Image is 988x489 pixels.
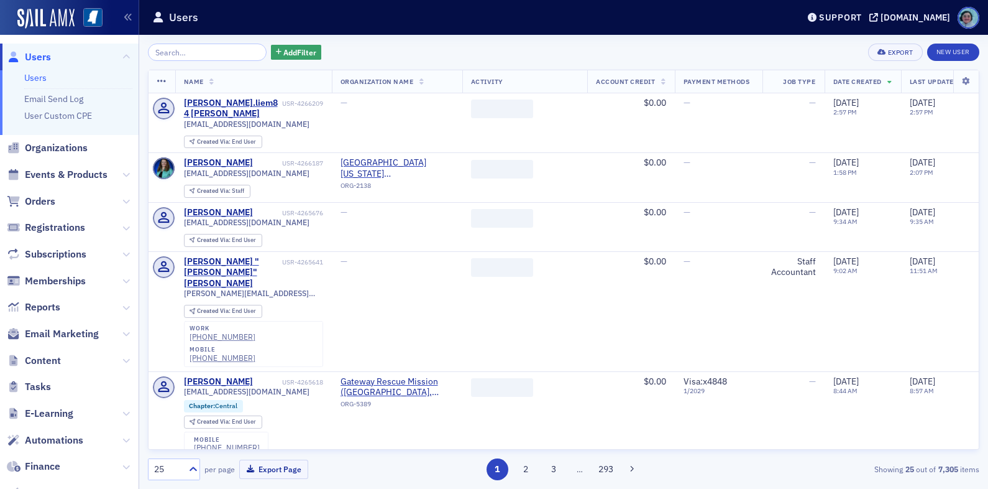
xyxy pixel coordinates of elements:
[471,378,533,397] span: ‌
[25,50,51,64] span: Users
[833,256,859,267] span: [DATE]
[543,459,565,480] button: 3
[833,97,859,108] span: [DATE]
[471,77,503,86] span: Activity
[783,77,815,86] span: Job Type
[7,300,60,314] a: Reports
[17,9,75,29] a: SailAMX
[596,77,655,86] span: Account Credit
[184,98,280,119] a: [PERSON_NAME].liem84 [PERSON_NAME]
[184,289,323,298] span: [PERSON_NAME][EMAIL_ADDRESS][DOMAIN_NAME]
[819,12,862,23] div: Support
[184,234,262,247] div: Created Via: End User
[910,77,958,86] span: Last Updated
[888,49,913,56] div: Export
[239,460,308,479] button: Export Page
[148,44,267,61] input: Search…
[197,137,232,146] span: Created Via :
[809,376,816,387] span: —
[833,376,859,387] span: [DATE]
[833,108,857,116] time: 2:57 PM
[184,305,262,318] div: Created Via: End User
[910,207,935,218] span: [DATE]
[184,136,262,149] div: Created Via: End User
[341,376,454,398] a: Gateway Rescue Mission ([GEOGRAPHIC_DATA], [GEOGRAPHIC_DATA])
[184,207,253,218] div: [PERSON_NAME]
[25,434,83,447] span: Automations
[910,266,938,275] time: 11:51 AM
[684,387,754,395] span: 1 / 2029
[684,376,727,387] span: Visa : x4848
[936,463,960,475] strong: 7,305
[197,236,232,244] span: Created Via :
[7,221,85,235] a: Registrations
[190,325,255,332] div: work
[684,256,690,267] span: —
[7,50,51,64] a: Users
[25,195,55,208] span: Orders
[83,8,103,27] img: SailAMX
[169,10,198,25] h1: Users
[910,256,935,267] span: [DATE]
[833,266,858,275] time: 9:02 AM
[869,13,954,22] button: [DOMAIN_NAME]
[255,209,323,217] div: USR-4265676
[190,353,255,363] div: [PHONE_NUMBER]
[7,434,83,447] a: Automations
[283,47,316,58] span: Add Filter
[341,97,347,108] span: —
[644,256,666,267] span: $0.00
[910,376,935,387] span: [DATE]
[197,419,256,426] div: End User
[910,97,935,108] span: [DATE]
[25,221,85,235] span: Registrations
[194,443,260,452] a: [PHONE_NUMBER]
[282,258,323,266] div: USR-4265641
[184,256,280,289] div: [PERSON_NAME] "[PERSON_NAME]" [PERSON_NAME]
[684,207,690,218] span: —
[341,182,454,194] div: ORG-2138
[341,256,347,267] span: —
[471,258,533,277] span: ‌
[927,44,979,61] a: New User
[25,407,73,421] span: E-Learning
[282,100,323,108] div: USR-4266209
[184,376,253,388] a: [PERSON_NAME]
[24,72,47,83] a: Users
[809,157,816,168] span: —
[471,100,533,118] span: ‌
[515,459,536,480] button: 2
[190,332,255,342] a: [PHONE_NUMBER]
[197,139,256,146] div: End User
[910,386,934,395] time: 8:57 AM
[25,380,51,394] span: Tasks
[184,416,262,429] div: Created Via: End User
[184,119,309,129] span: [EMAIL_ADDRESS][DOMAIN_NAME]
[7,380,51,394] a: Tasks
[255,378,323,386] div: USR-4265618
[910,168,933,177] time: 2:07 PM
[189,402,237,410] a: Chapter:Central
[341,77,414,86] span: Organization Name
[595,459,617,480] button: 293
[809,97,816,108] span: —
[184,77,204,86] span: Name
[25,168,107,182] span: Events & Products
[833,77,882,86] span: Date Created
[644,207,666,218] span: $0.00
[341,157,454,179] span: University of Mississippi (Oxford)
[7,460,60,473] a: Finance
[910,108,933,116] time: 2:57 PM
[341,376,454,398] span: Gateway Rescue Mission (Jackson, MS)
[833,217,858,226] time: 9:34 AM
[194,436,260,444] div: mobile
[809,207,816,218] span: —
[833,157,859,168] span: [DATE]
[184,387,309,396] span: [EMAIL_ADDRESS][DOMAIN_NAME]
[271,45,322,60] button: AddFilter
[644,376,666,387] span: $0.00
[24,110,92,121] a: User Custom CPE
[833,386,858,395] time: 8:44 AM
